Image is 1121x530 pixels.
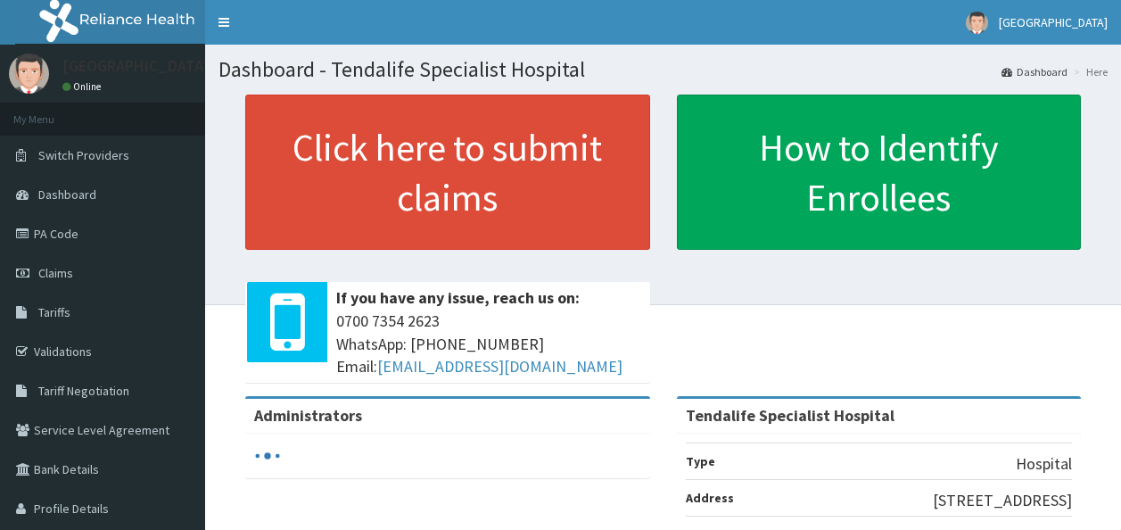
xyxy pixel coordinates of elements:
b: If you have any issue, reach us on: [336,287,580,308]
span: Tariff Negotiation [38,383,129,399]
a: Dashboard [1001,64,1067,79]
img: User Image [9,54,49,94]
a: How to Identify Enrollees [677,95,1082,250]
a: Click here to submit claims [245,95,650,250]
p: [GEOGRAPHIC_DATA] [62,58,210,74]
span: Switch Providers [38,147,129,163]
span: [GEOGRAPHIC_DATA] [999,14,1108,30]
a: Online [62,80,105,93]
b: Type [686,453,715,469]
b: Administrators [254,405,362,426]
a: [EMAIL_ADDRESS][DOMAIN_NAME] [377,356,622,377]
strong: Tendalife Specialist Hospital [686,405,894,426]
span: Dashboard [38,186,96,203]
b: Address [686,490,734,506]
p: Hospital [1016,452,1072,476]
span: Tariffs [38,304,70,320]
img: User Image [966,12,988,34]
span: 0700 7354 2623 WhatsApp: [PHONE_NUMBER] Email: [336,310,641,378]
h1: Dashboard - Tendalife Specialist Hospital [218,58,1108,81]
li: Here [1069,64,1108,79]
svg: audio-loading [254,443,281,469]
span: Claims [38,265,73,281]
p: [STREET_ADDRESS] [933,489,1072,512]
